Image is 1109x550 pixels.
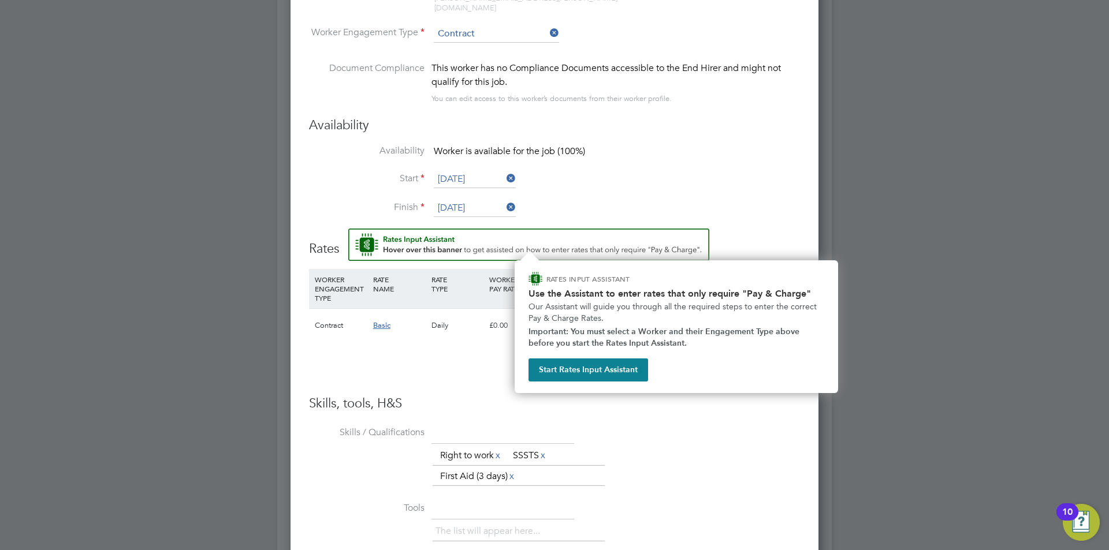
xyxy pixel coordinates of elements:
[370,269,429,299] div: RATE NAME
[309,145,425,157] label: Availability
[309,201,425,214] label: Finish
[1062,512,1073,527] div: 10
[312,309,370,342] div: Contract
[348,229,709,261] button: Rate Assistant
[486,309,545,342] div: £0.00
[436,469,520,484] li: First Aid (3 days)
[486,269,545,299] div: WORKER PAY RATE
[309,61,425,103] label: Document Compliance
[529,358,648,381] button: Start Rates Input Assistant
[309,173,425,185] label: Start
[515,260,838,393] div: How to input Rates that only require Pay & Charge
[436,448,507,463] li: Right to work
[312,269,370,308] div: WORKER ENGAGEMENT TYPE
[309,502,425,514] label: Tools
[373,320,390,330] span: Basic
[309,27,425,39] label: Worker Engagement Type
[529,327,802,348] strong: Important: You must select a Worker and their Engagement Type above before you start the Rates In...
[431,92,672,106] div: You can edit access to this worker’s documents from their worker profile.
[436,523,545,539] li: The list will appear here...
[309,117,800,134] h3: Availability
[309,395,800,412] h3: Skills, tools, H&S
[434,200,516,217] input: Select one
[546,274,691,284] p: RATES INPUT ASSISTANT
[539,448,547,463] a: x
[434,171,516,188] input: Select one
[431,61,800,89] div: This worker has no Compliance Documents accessible to the End Hirer and might not qualify for thi...
[309,229,800,257] h3: Rates
[529,288,824,299] h2: Use the Assistant to enter rates that only require "Pay & Charge"
[429,269,487,299] div: RATE TYPE
[434,145,585,157] span: Worker is available for the job (100%)
[529,301,824,324] p: Our Assistant will guide you through all the required steps to enter the correct Pay & Charge Rates.
[494,448,502,463] a: x
[1063,504,1100,541] button: Open Resource Center, 10 new notifications
[429,309,487,342] div: Daily
[508,448,552,463] li: SSSTS
[529,272,542,286] img: ENGAGE Assistant Icon
[309,426,425,439] label: Skills / Qualifications
[508,469,516,484] a: x
[434,25,559,43] input: Select one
